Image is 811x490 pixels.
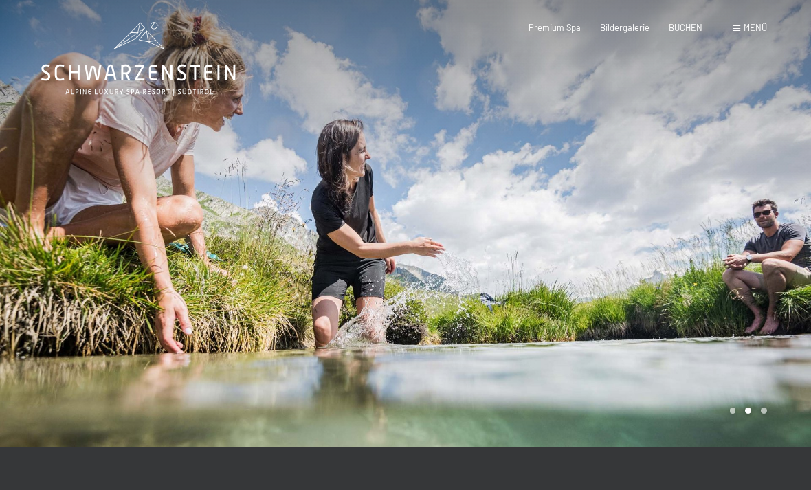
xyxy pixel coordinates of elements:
a: Bildergalerie [600,22,649,33]
div: Carousel Page 3 [761,408,767,414]
div: Carousel Page 1 [730,408,736,414]
div: Carousel Pagination [725,408,767,414]
a: BUCHEN [669,22,702,33]
a: Premium Spa [529,22,581,33]
span: Menü [744,22,767,33]
div: Carousel Page 2 (Current Slide) [745,408,751,414]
